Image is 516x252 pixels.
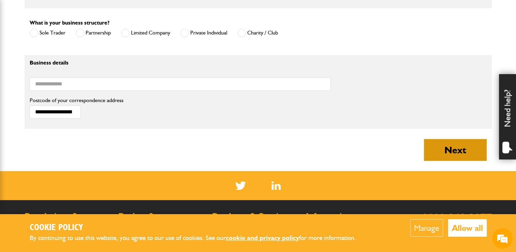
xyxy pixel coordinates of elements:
[9,83,124,98] input: Enter your email address
[35,38,115,47] div: Chat with us now
[30,60,331,66] p: Business details
[422,211,492,224] a: 0800 141 2877
[121,29,170,37] label: Limited Company
[306,212,393,221] h2: Information
[30,20,109,26] label: What is your business structure?
[410,219,443,237] button: Manage
[112,3,128,20] div: Minimize live chat window
[271,181,281,190] img: Linked In
[226,234,299,242] a: cookie and privacy policy
[30,29,65,37] label: Sole Trader
[271,181,281,190] a: LinkedIn
[30,223,367,233] h2: Cookie Policy
[212,212,299,221] h2: Products & Services
[237,29,278,37] label: Charity / Club
[9,63,124,78] input: Enter your last name
[30,233,367,243] p: By continuing to use this website, you agree to our use of cookies. See our for more information.
[76,29,111,37] label: Partnership
[499,74,516,159] div: Need help?
[9,124,124,193] textarea: Type your message and hit 'Enter'
[118,212,205,229] h2: Broker & Intermediary
[9,103,124,118] input: Enter your phone number
[93,198,124,207] em: Start Chat
[235,181,246,190] img: Twitter
[180,29,227,37] label: Private Individual
[448,219,487,237] button: Allow all
[12,38,29,47] img: d_20077148190_company_1631870298795_20077148190
[25,212,112,229] h2: Regulations & Documents
[424,139,487,161] button: Next
[30,98,134,103] label: Postcode of your correspondence address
